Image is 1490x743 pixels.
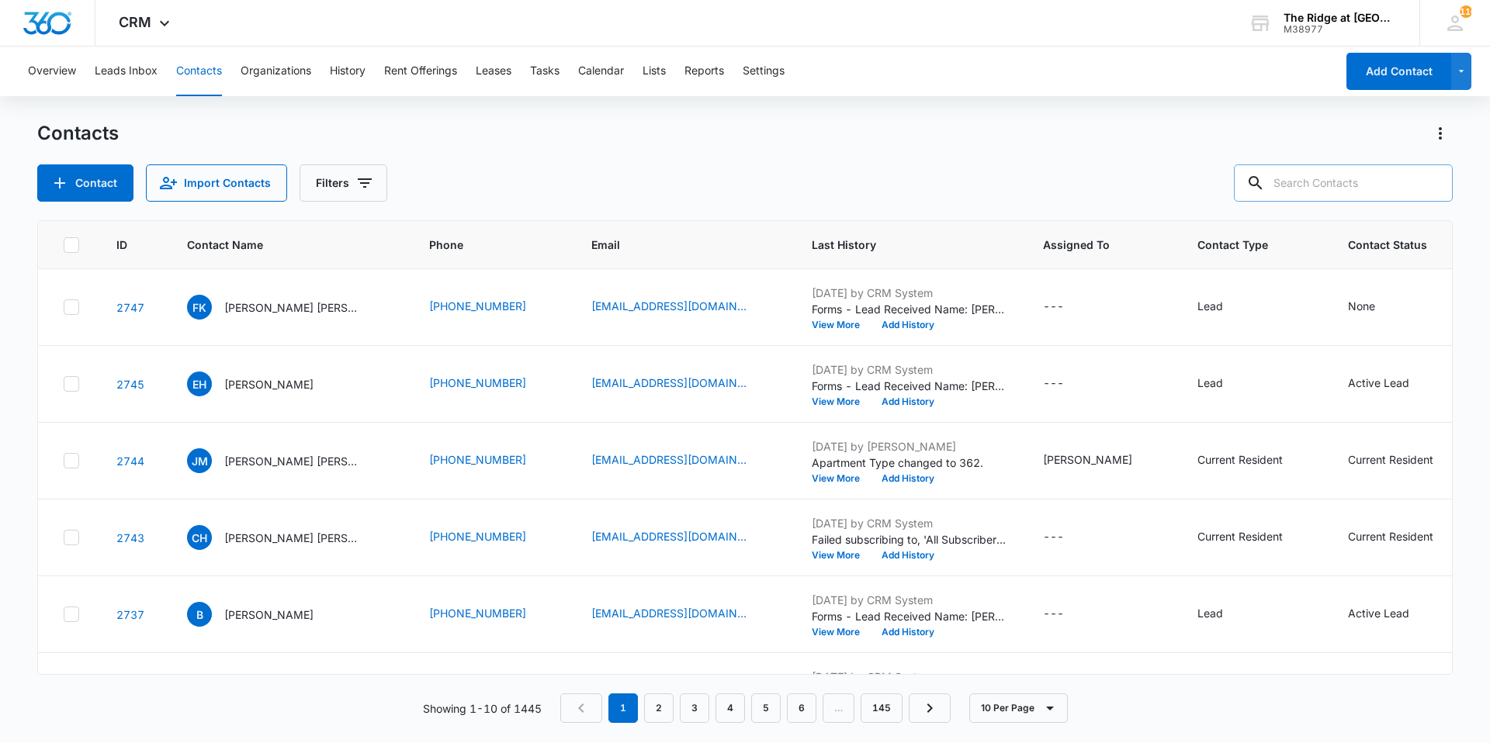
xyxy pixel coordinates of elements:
[1346,53,1451,90] button: Add Contact
[787,693,816,723] a: Page 6
[28,47,76,96] button: Overview
[187,602,341,627] div: Contact Name - Brooke - Select to Edit Field
[187,295,392,320] div: Contact Name - Ferdinand Kevin Mark - Select to Edit Field
[812,531,1006,548] p: Failed subscribing to, 'All Subscribers'.
[812,669,1006,685] p: [DATE] by CRM System
[1043,451,1160,470] div: Assigned To - Davian Urrutia - Select to Edit Field
[591,605,774,624] div: Email - brookekrebs@outlook.com - Select to Edit Field
[1043,528,1064,547] div: ---
[1348,451,1433,468] div: Current Resident
[1043,375,1064,393] div: ---
[812,454,1006,471] p: Apartment Type changed to 362.
[1197,528,1311,547] div: Contact Type - Current Resident - Select to Edit Field
[560,693,951,723] nav: Pagination
[812,627,871,637] button: View More
[591,451,747,468] a: [EMAIL_ADDRESS][DOMAIN_NAME]
[591,528,774,547] div: Email - chuck72mtngoer@live.com - Select to Edit Field
[871,627,945,637] button: Add History
[861,693,903,723] a: Page 145
[812,301,1006,317] p: Forms - Lead Received Name: [PERSON_NAME] [PERSON_NAME] Email: [EMAIL_ADDRESS][DOMAIN_NAME] Phone...
[429,528,526,544] a: [PHONE_NUMBER]
[716,693,745,723] a: Page 4
[1348,375,1409,391] div: Active Lead
[871,474,945,483] button: Add History
[608,693,638,723] em: 1
[224,299,364,316] p: [PERSON_NAME] [PERSON_NAME]
[119,14,151,30] span: CRM
[116,301,144,314] a: Navigate to contact details page for Ferdinand Kevin Mark
[871,397,945,406] button: Add History
[116,454,144,468] a: Navigate to contact details page for Joseph Monserrat Herrera Soto & Francisco Javier Leonardez S...
[224,606,314,623] p: [PERSON_NAME]
[1043,298,1092,316] div: Assigned To - - Select to Edit Field
[116,237,127,253] span: ID
[429,605,554,624] div: Phone - (719) 775-1349 - Select to Edit Field
[812,438,1006,454] p: [DATE] by [PERSON_NAME]
[812,551,871,560] button: View More
[1460,5,1472,18] div: notifications count
[37,122,119,145] h1: Contacts
[1043,528,1092,547] div: Assigned To - - Select to Edit Field
[743,47,785,96] button: Settings
[1284,12,1397,24] div: account name
[187,448,212,473] span: JM
[429,451,554,470] div: Phone - (970) 861-9630 - Select to Edit Field
[812,515,1006,531] p: [DATE] by CRM System
[1348,605,1409,621] div: Active Lead
[680,693,709,723] a: Page 3
[1043,451,1132,468] div: [PERSON_NAME]
[384,47,457,96] button: Rent Offerings
[1197,375,1223,391] div: Lead
[643,47,666,96] button: Lists
[1428,121,1453,146] button: Actions
[591,298,774,316] div: Email - fmark5667@gmail.com - Select to Edit Field
[429,528,554,547] div: Phone - (970) 222-6831 - Select to Edit Field
[37,164,133,202] button: Add Contact
[187,448,392,473] div: Contact Name - Joseph Monserrat Herrera Soto & Francisco Javier Leonardez Simanca - Select to Edi...
[591,605,747,621] a: [EMAIL_ADDRESS][DOMAIN_NAME]
[1197,605,1223,621] div: Lead
[1197,298,1251,316] div: Contact Type - Lead - Select to Edit Field
[1197,451,1283,468] div: Current Resident
[812,237,983,253] span: Last History
[1460,5,1472,18] span: 116
[429,451,526,468] a: [PHONE_NUMBER]
[591,451,774,470] div: Email - herrerayose99@gmail.com - Select to Edit Field
[1043,605,1092,624] div: Assigned To - - Select to Edit Field
[1043,605,1064,624] div: ---
[187,525,392,550] div: Contact Name - Charles Hubbard Dania Reedy - Select to Edit Field
[1197,451,1311,470] div: Contact Type - Current Resident - Select to Edit Field
[146,164,287,202] button: Import Contacts
[1043,375,1092,393] div: Assigned To - - Select to Edit Field
[429,298,554,316] div: Phone - (970) 568-2501 - Select to Edit Field
[1197,375,1251,393] div: Contact Type - Lead - Select to Edit Field
[1348,451,1461,470] div: Contact Status - Current Resident - Select to Edit Field
[1043,237,1138,253] span: Assigned To
[241,47,311,96] button: Organizations
[116,531,144,544] a: Navigate to contact details page for Charles Hubbard Dania Reedy
[176,47,222,96] button: Contacts
[871,320,945,330] button: Add History
[1284,24,1397,35] div: account id
[224,453,364,469] p: [PERSON_NAME] [PERSON_NAME] & Francisco [PERSON_NAME] Leonardez [PERSON_NAME]
[429,298,526,314] a: [PHONE_NUMBER]
[1197,237,1288,253] span: Contact Type
[812,608,1006,624] p: Forms - Lead Received Name: [PERSON_NAME]: [EMAIL_ADDRESS][DOMAIN_NAME] Phone: [PHONE_NUMBER] Wha...
[812,378,1006,394] p: Forms - Lead Received Name: [PERSON_NAME] Email: [EMAIL_ADDRESS][DOMAIN_NAME] Phone: [PHONE_NUMBE...
[591,528,747,544] a: [EMAIL_ADDRESS][DOMAIN_NAME]
[429,605,526,621] a: [PHONE_NUMBER]
[476,47,511,96] button: Leases
[1348,298,1375,314] div: None
[95,47,158,96] button: Leads Inbox
[300,164,387,202] button: Filters
[644,693,674,723] a: Page 2
[429,375,554,393] div: Phone - (970) 308-7536 - Select to Edit Field
[1348,298,1403,316] div: Contact Status - None - Select to Edit Field
[530,47,560,96] button: Tasks
[812,320,871,330] button: View More
[812,285,1006,301] p: [DATE] by CRM System
[116,608,144,621] a: Navigate to contact details page for Brooke
[591,375,747,391] a: [EMAIL_ADDRESS][DOMAIN_NAME]
[591,237,752,253] span: Email
[871,551,945,560] button: Add History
